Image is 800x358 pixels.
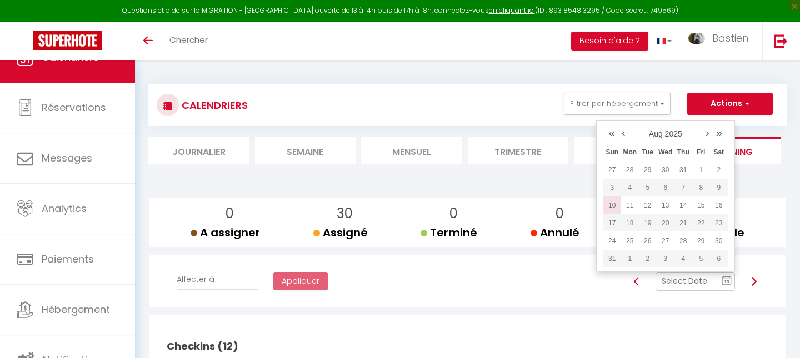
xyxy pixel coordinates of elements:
[621,179,639,196] td: Aug 04, 2025
[692,196,710,214] td: Aug 15, 2025
[674,250,692,268] td: Sep 04, 2025
[657,161,674,179] td: Jul 30, 2025
[692,161,710,179] td: Aug 01, 2025
[169,34,208,46] span: Chercher
[148,137,249,164] li: Journalier
[639,214,657,232] td: Aug 19, 2025
[632,277,641,286] img: arrow-left3.svg
[531,225,579,240] span: Annulé
[603,143,621,161] th: Sun
[657,143,674,161] th: Wed
[179,93,248,118] h3: CALENDRIERS
[692,232,710,250] td: Aug 29, 2025
[361,137,462,164] li: Mensuel
[606,124,618,141] a: «
[161,22,216,60] a: Chercher
[774,34,788,48] img: logout
[710,250,728,268] td: Sep 06, 2025
[674,232,692,250] td: Aug 28, 2025
[710,179,728,196] td: Aug 09, 2025
[191,225,260,240] span: A assigner
[749,277,758,286] img: arrow-right3.svg
[692,179,710,196] td: Aug 08, 2025
[710,214,728,232] td: Aug 23, 2025
[42,252,94,266] span: Paiements
[618,124,629,141] a: ‹
[42,201,87,215] span: Analytics
[692,250,710,268] td: Sep 05, 2025
[674,179,692,196] td: Aug 07, 2025
[639,179,657,196] td: Aug 05, 2025
[657,214,674,232] td: Aug 20, 2025
[489,6,535,15] a: en cliquant ici
[710,196,728,214] td: Aug 16, 2025
[687,93,773,115] button: Actions
[649,129,663,138] a: Aug
[680,22,762,60] a: ... Bastien
[255,137,356,164] li: Semaine
[692,214,710,232] td: Aug 22, 2025
[603,161,621,179] td: Jul 27, 2025
[657,232,674,250] td: Aug 27, 2025
[421,225,477,240] span: Terminé
[621,196,639,214] td: Aug 11, 2025
[657,179,674,196] td: Aug 06, 2025
[674,143,692,161] th: Thu
[603,232,621,250] td: Aug 24, 2025
[688,33,705,44] img: ...
[713,124,726,141] a: »
[199,203,260,224] p: 0
[712,31,748,45] span: Bastien
[657,250,674,268] td: Sep 03, 2025
[621,161,639,179] td: Jul 28, 2025
[539,203,579,224] p: 0
[674,196,692,214] td: Aug 14, 2025
[603,250,621,268] td: Aug 31, 2025
[322,203,368,224] p: 30
[603,214,621,232] td: Aug 17, 2025
[692,143,710,161] th: Fri
[724,279,729,284] text: 10
[621,232,639,250] td: Aug 25, 2025
[42,51,99,64] span: Calendriers
[657,196,674,214] td: Aug 13, 2025
[674,161,692,179] td: Jul 31, 2025
[702,124,713,141] a: ›
[429,203,477,224] p: 0
[674,214,692,232] td: Aug 21, 2025
[621,214,639,232] td: Aug 18, 2025
[621,250,639,268] td: Sep 01, 2025
[574,137,675,164] li: Tâches
[564,93,671,115] button: Filtrer par hébergement
[42,100,106,114] span: Réservations
[313,225,368,240] span: Assigné
[273,272,328,291] button: Appliquer
[639,250,657,268] td: Sep 02, 2025
[33,31,102,50] img: Super Booking
[621,143,639,161] th: Mon
[603,196,621,214] td: Aug 10, 2025
[710,143,728,161] th: Sat
[639,232,657,250] td: Aug 26, 2025
[42,302,110,316] span: Hébergement
[639,196,657,214] td: Aug 12, 2025
[603,179,621,196] td: Aug 03, 2025
[665,129,682,138] a: 2025
[42,151,92,165] span: Messages
[710,161,728,179] td: Aug 02, 2025
[639,143,657,161] th: Tue
[9,4,42,38] button: Open LiveChat chat widget
[571,32,648,51] button: Besoin d'aide ?
[656,272,735,291] input: Select Date
[639,161,657,179] td: Jul 29, 2025
[710,232,728,250] td: Aug 30, 2025
[468,137,569,164] li: Trimestre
